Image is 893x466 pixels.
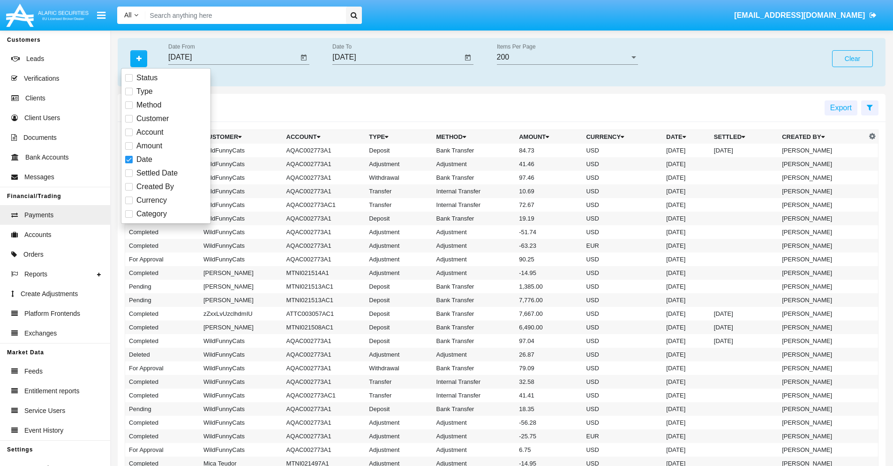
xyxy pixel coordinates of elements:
[365,334,432,348] td: Deposit
[662,225,710,239] td: [DATE]
[24,328,57,338] span: Exchanges
[778,443,866,457] td: [PERSON_NAME]
[365,171,432,184] td: Withdrawal
[200,280,283,293] td: [PERSON_NAME]
[125,429,200,443] td: Completed
[433,252,516,266] td: Adjustment
[832,50,873,67] button: Clear
[25,93,45,103] span: Clients
[662,443,710,457] td: [DATE]
[365,157,432,171] td: Adjustment
[24,210,53,220] span: Payments
[117,10,145,20] a: All
[283,334,366,348] td: AQAC002773A1
[710,130,778,144] th: Settled
[200,225,283,239] td: WildFunnyCats
[200,198,283,212] td: WildFunnyCats
[433,157,516,171] td: Adjustment
[200,184,283,198] td: WildFunnyCats
[582,402,662,416] td: USD
[662,429,710,443] td: [DATE]
[136,72,158,84] span: Status
[365,389,432,402] td: Transfer
[778,157,866,171] td: [PERSON_NAME]
[283,144,366,157] td: AQAC002773A1
[125,225,200,239] td: Completed
[365,266,432,280] td: Adjustment
[778,348,866,361] td: [PERSON_NAME]
[433,266,516,280] td: Adjustment
[515,157,582,171] td: 41.46
[710,307,778,321] td: [DATE]
[515,293,582,307] td: 7,776.00
[582,225,662,239] td: USD
[662,171,710,184] td: [DATE]
[23,250,44,260] span: Orders
[515,334,582,348] td: 97.04
[662,416,710,429] td: [DATE]
[778,307,866,321] td: [PERSON_NAME]
[662,144,710,157] td: [DATE]
[582,375,662,389] td: USD
[136,195,167,206] span: Currency
[200,212,283,225] td: WildFunnyCats
[433,321,516,334] td: Bank Transfer
[778,293,866,307] td: [PERSON_NAME]
[778,361,866,375] td: [PERSON_NAME]
[283,375,366,389] td: AQAC002773A1
[200,321,283,334] td: [PERSON_NAME]
[136,168,178,179] span: Settled Date
[778,416,866,429] td: [PERSON_NAME]
[582,416,662,429] td: USD
[200,443,283,457] td: WildFunnyCats
[515,429,582,443] td: -25.75
[830,104,852,112] span: Export
[582,280,662,293] td: USD
[365,293,432,307] td: Deposit
[283,416,366,429] td: AQAC002773A1
[582,157,662,171] td: USD
[283,130,366,144] th: Account
[778,171,866,184] td: [PERSON_NAME]
[582,307,662,321] td: USD
[582,389,662,402] td: USD
[24,230,52,240] span: Accounts
[778,375,866,389] td: [PERSON_NAME]
[662,375,710,389] td: [DATE]
[515,198,582,212] td: 72.67
[710,334,778,348] td: [DATE]
[136,86,153,97] span: Type
[136,127,164,138] span: Account
[24,426,63,435] span: Event History
[365,212,432,225] td: Deposit
[662,348,710,361] td: [DATE]
[283,171,366,184] td: AQAC002773A1
[125,334,200,348] td: Completed
[433,429,516,443] td: Adjustment
[433,361,516,375] td: Bank Transfer
[433,402,516,416] td: Bank Transfer
[433,225,516,239] td: Adjustment
[433,130,516,144] th: Method
[365,402,432,416] td: Deposit
[365,184,432,198] td: Transfer
[515,239,582,252] td: -63.23
[125,348,200,361] td: Deleted
[582,130,662,144] th: Currency
[200,375,283,389] td: WildFunnyCats
[662,402,710,416] td: [DATE]
[433,334,516,348] td: Bank Transfer
[283,252,366,266] td: AQAC002773A1
[283,239,366,252] td: AQAC002773A1
[662,184,710,198] td: [DATE]
[778,252,866,266] td: [PERSON_NAME]
[125,389,200,402] td: Completed
[145,7,343,24] input: Search
[365,321,432,334] td: Deposit
[365,375,432,389] td: Transfer
[200,252,283,266] td: WildFunnyCats
[136,181,174,192] span: Created By
[662,157,710,171] td: [DATE]
[125,321,200,334] td: Completed
[24,113,60,123] span: Client Users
